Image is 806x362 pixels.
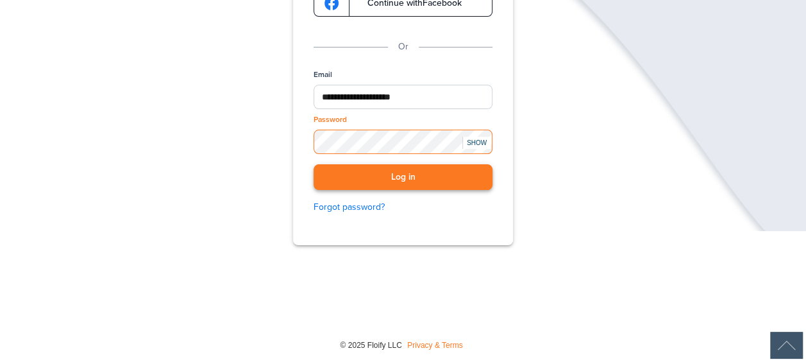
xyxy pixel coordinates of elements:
img: Back to Top [770,332,803,359]
label: Password [314,114,347,125]
p: Or [398,40,408,54]
label: Email [314,69,332,80]
div: SHOW [462,137,491,149]
input: Password [314,130,492,153]
input: Email [314,85,492,109]
div: Scroll Back to Top [770,332,803,359]
a: Privacy & Terms [407,341,462,350]
span: © 2025 Floify LLC [340,341,401,350]
button: Log in [314,164,492,191]
a: Forgot password? [314,200,492,214]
